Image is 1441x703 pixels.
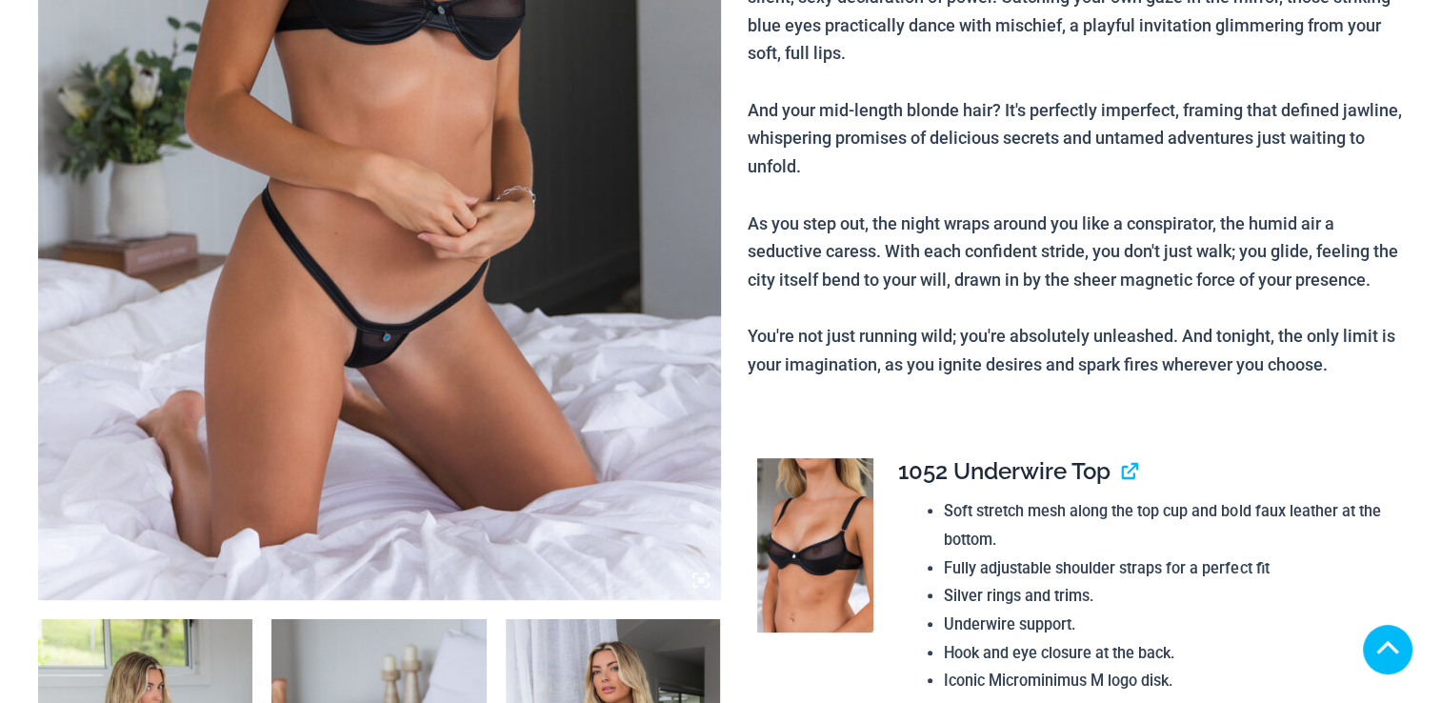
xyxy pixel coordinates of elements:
[944,639,1387,668] li: Hook and eye closure at the back.
[944,497,1387,553] li: Soft stretch mesh along the top cup and bold faux leather at the bottom.
[944,582,1387,611] li: Silver rings and trims.
[944,667,1387,695] li: Iconic Microminimus M logo disk.
[944,611,1387,639] li: Underwire support.
[898,457,1111,485] span: 1052 Underwire Top
[944,554,1387,583] li: Fully adjustable shoulder straps for a perfect fit
[757,458,872,632] img: Running Wild Midnight 1052 Top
